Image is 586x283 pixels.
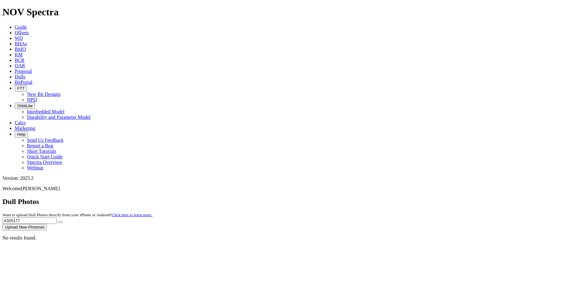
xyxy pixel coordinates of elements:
[15,120,26,125] a: Calcs
[15,30,29,35] a: Offsets
[15,69,32,74] a: Proposal
[15,80,32,85] a: BitPortal
[17,132,25,137] span: Help
[27,109,64,114] a: Interbedded Model
[2,224,47,230] button: Upload New Photoset
[27,115,91,120] a: Durability and Parameter Model
[15,47,26,52] a: BitIQ
[2,175,584,181] div: Version: 2025.2
[112,213,153,217] a: Click here to learn more.
[27,154,63,159] a: Quick Start Guide
[15,126,35,131] a: Marketing
[15,52,23,57] a: KM
[27,97,37,102] a: NPD
[2,217,57,224] input: Search Serial Number
[21,186,60,191] span: [PERSON_NAME]
[15,74,25,79] a: Dulls
[15,58,25,63] a: BCR
[2,213,152,217] small: Want to upload Dull Photos directly from your iPhone or Android?
[17,86,25,91] span: FTT
[15,85,27,92] button: FTT
[27,165,44,170] a: Webinar
[15,36,23,41] a: WD
[2,186,584,191] p: Welcome
[15,41,27,46] a: BHAs
[27,149,56,154] a: Short Tutorials
[27,143,53,148] a: Report a Bug
[17,104,32,108] span: OrbitLite
[15,131,28,138] button: Help
[27,138,63,143] a: Send Us Feedback
[27,92,60,97] a: New Bit Designs
[15,63,25,68] a: OAR
[15,103,35,109] button: OrbitLite
[27,160,62,165] a: Spectra Overview
[2,198,584,206] h2: Dull Photos
[2,235,584,241] p: No results found.
[2,6,584,18] h1: NOV Spectra
[15,25,27,30] a: Guide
